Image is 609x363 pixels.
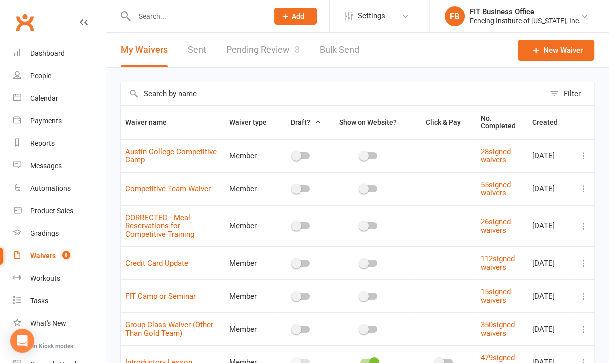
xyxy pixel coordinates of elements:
a: Payments [13,110,106,132]
a: FIT Camp or Seminar [125,292,196,301]
a: Workouts [13,267,106,290]
button: Draft? [282,116,321,128]
a: Tasks [13,290,106,312]
div: Tasks [30,297,48,305]
td: Member [225,246,277,279]
td: Member [225,279,277,312]
td: Member [225,312,277,345]
div: Open Intercom Messenger [10,329,34,353]
button: Waiver name [125,116,178,128]
span: Add [292,12,304,20]
a: Messages [13,155,106,177]
td: Member [225,205,277,247]
a: Gradings [13,222,106,245]
div: Filter [564,88,581,100]
a: New Waiver [518,40,594,61]
th: Waiver type [225,106,277,139]
button: Created [532,116,569,128]
td: [DATE] [528,205,573,247]
a: Clubworx [12,10,37,35]
th: No. Completed [476,106,528,139]
div: FIT Business Office [470,7,581,16]
span: 8 [295,44,300,55]
a: Pending Review8 [226,33,300,67]
td: [DATE] [528,312,573,345]
div: Calendar [30,94,58,102]
div: Workouts [30,274,60,282]
a: Competitive Team Waiver [125,184,211,193]
a: Bulk Send [320,33,359,67]
div: Product Sales [30,207,73,215]
a: Credit Card Update [125,259,188,268]
span: Draft? [291,118,310,126]
a: 26signed waivers [481,217,511,235]
button: Show on Website? [330,116,408,128]
a: Reports [13,132,106,155]
input: Search by name [121,82,545,105]
a: CORRECTED - Meal Reservations for Competitive Training [125,213,194,239]
a: Austin College Competitive Camp [125,147,217,165]
a: 55signed waivers [481,180,511,198]
button: Add [274,8,317,25]
td: [DATE] [528,172,573,205]
a: Dashboard [13,42,106,65]
input: Search... [131,9,261,23]
span: Click & Pay [426,118,461,126]
a: Waivers 8 [13,245,106,267]
div: Gradings [30,229,59,237]
span: Waiver name [125,118,178,126]
a: Sent [188,33,206,67]
div: Messages [30,162,62,170]
div: Payments [30,117,62,125]
a: 112signed waivers [481,254,515,272]
span: Settings [358,5,385,27]
button: Filter [545,82,594,105]
span: Show on Website? [339,118,397,126]
div: People [30,72,51,80]
td: [DATE] [528,139,573,172]
span: 8 [62,251,70,259]
a: Product Sales [13,200,106,222]
a: Automations [13,177,106,200]
td: [DATE] [528,279,573,312]
a: 15signed waivers [481,287,511,305]
div: Fencing Institute of [US_STATE], Inc. [470,16,581,25]
div: Reports [30,139,55,147]
a: People [13,65,106,87]
button: Click & Pay [417,116,472,128]
div: What's New [30,319,66,327]
a: What's New [13,312,106,335]
button: My Waivers [121,33,168,67]
div: FB [445,6,465,26]
a: Calendar [13,87,106,110]
div: Waivers [30,252,56,260]
div: Dashboard [30,49,65,57]
td: Member [225,172,277,205]
td: Member [225,139,277,172]
a: 350signed waivers [481,320,515,338]
a: Group Class Waiver (Other Than Gold Team) [125,320,213,338]
div: Automations [30,184,71,192]
a: 28signed waivers [481,147,511,165]
td: [DATE] [528,246,573,279]
span: Created [532,118,569,126]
